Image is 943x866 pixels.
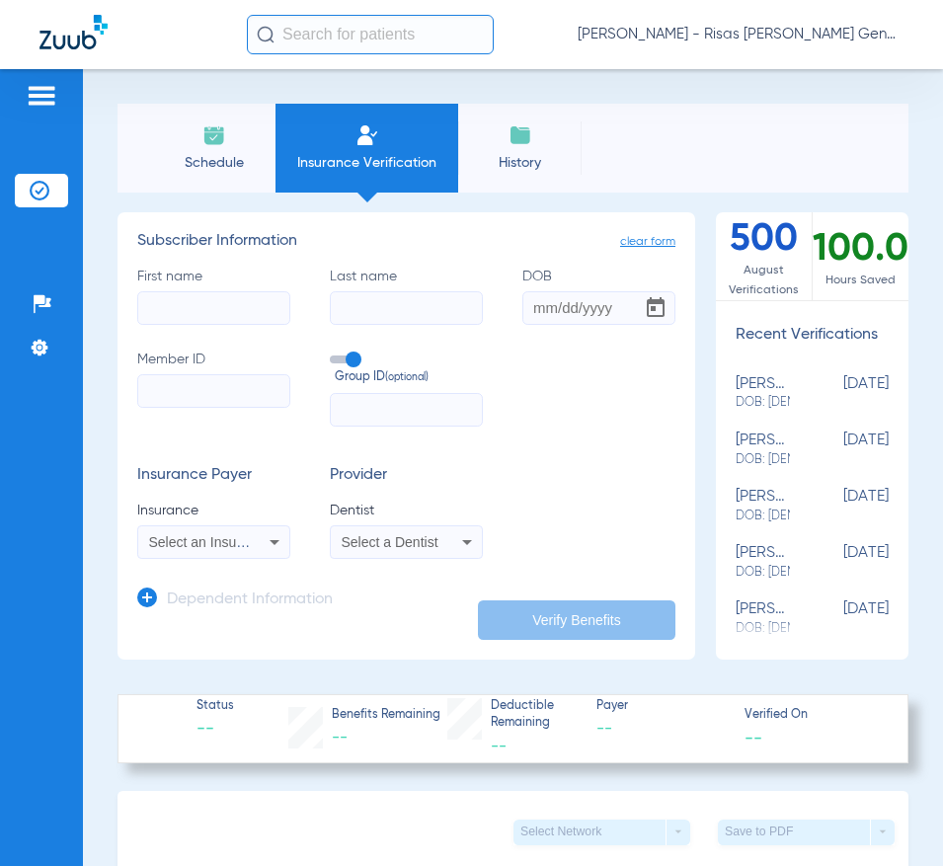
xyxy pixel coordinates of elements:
span: History [473,153,567,173]
input: Member ID [137,374,290,408]
span: DOB: [DEMOGRAPHIC_DATA] [736,394,790,412]
h3: Subscriber Information [137,232,675,252]
img: Zuub Logo [39,15,108,49]
span: Verified On [745,707,876,725]
label: Member ID [137,350,290,427]
span: Select an Insurance [149,534,272,550]
span: -- [745,727,762,748]
input: DOBOpen calendar [522,291,675,325]
span: August Verifications [716,261,812,300]
label: Last name [330,267,483,325]
h3: Recent Verifications [716,326,908,346]
span: Schedule [167,153,261,173]
span: Dentist [330,501,483,520]
iframe: Chat Widget [844,771,943,866]
span: DOB: [DEMOGRAPHIC_DATA] [736,564,790,582]
div: [PERSON_NAME] [PERSON_NAME] [736,600,790,637]
span: Insurance Verification [290,153,443,173]
span: Insurance [137,501,290,520]
img: Schedule [202,123,226,147]
span: DOB: [DEMOGRAPHIC_DATA] [736,451,790,469]
div: [PERSON_NAME] [736,375,790,412]
span: Hours Saved [813,271,909,290]
input: Last name [330,291,483,325]
span: [DATE] [790,600,889,637]
span: Deductible Remaining [491,698,579,733]
input: First name [137,291,290,325]
span: Payer [596,698,728,716]
span: Benefits Remaining [332,707,440,725]
h3: Dependent Information [167,590,333,610]
img: Manual Insurance Verification [355,123,379,147]
span: Select a Dentist [342,534,438,550]
span: DOB: [DEMOGRAPHIC_DATA] [736,508,790,525]
div: [PERSON_NAME] [736,432,790,468]
input: Search for patients [247,15,494,54]
span: Group ID [335,369,483,387]
img: Search Icon [257,26,275,43]
span: Status [196,698,234,716]
span: [DATE] [790,432,889,468]
img: hamburger-icon [26,84,57,108]
span: [DATE] [790,488,889,524]
span: [DATE] [790,375,889,412]
h3: Provider [330,466,483,486]
span: -- [491,739,507,754]
div: 100.0 [813,212,909,300]
span: clear form [620,232,675,252]
img: History [509,123,532,147]
span: [DATE] [790,544,889,581]
label: DOB [522,267,675,325]
span: -- [596,717,728,742]
h3: Insurance Payer [137,466,290,486]
div: 500 [716,212,813,300]
label: First name [137,267,290,325]
span: -- [332,730,348,746]
button: Open calendar [636,288,675,328]
span: -- [196,717,234,742]
div: [PERSON_NAME] [736,544,790,581]
button: Verify Benefits [478,600,675,640]
div: [PERSON_NAME] [736,488,790,524]
span: [PERSON_NAME] - Risas [PERSON_NAME] General [578,25,904,44]
small: (optional) [385,369,429,387]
